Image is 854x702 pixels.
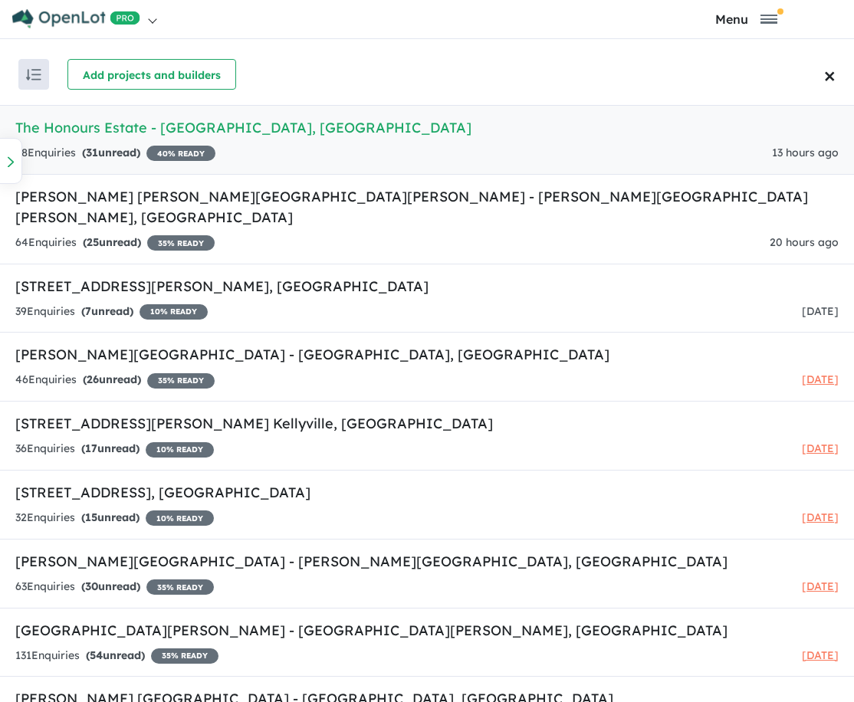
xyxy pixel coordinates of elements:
[26,69,41,80] img: sort.svg
[15,482,839,503] h5: [STREET_ADDRESS] , [GEOGRAPHIC_DATA]
[15,186,839,228] h5: [PERSON_NAME] [PERSON_NAME][GEOGRAPHIC_DATA][PERSON_NAME] - [PERSON_NAME][GEOGRAPHIC_DATA][PERSON...
[802,579,839,593] span: [DATE]
[15,344,839,365] h5: [PERSON_NAME][GEOGRAPHIC_DATA] - [GEOGRAPHIC_DATA] , [GEOGRAPHIC_DATA]
[85,304,91,318] span: 7
[15,234,215,252] div: 64 Enquir ies
[15,551,839,572] h5: [PERSON_NAME][GEOGRAPHIC_DATA] - [PERSON_NAME][GEOGRAPHIC_DATA] , [GEOGRAPHIC_DATA]
[802,510,839,524] span: [DATE]
[802,304,839,318] span: [DATE]
[15,303,208,321] div: 39 Enquir ies
[85,510,97,524] span: 15
[802,372,839,386] span: [DATE]
[83,235,141,249] strong: ( unread)
[81,304,133,318] strong: ( unread)
[820,44,854,105] button: Close
[15,647,218,665] div: 131 Enquir ies
[146,579,214,595] span: 35 % READY
[146,442,214,458] span: 10 % READY
[151,648,218,664] span: 35 % READY
[802,648,839,662] span: [DATE]
[15,371,215,389] div: 46 Enquir ies
[140,304,208,320] span: 10 % READY
[15,509,214,527] div: 32 Enquir ies
[86,648,145,662] strong: ( unread)
[86,146,98,159] span: 31
[15,440,214,458] div: 36 Enquir ies
[15,276,839,297] h5: [STREET_ADDRESS][PERSON_NAME] , [GEOGRAPHIC_DATA]
[87,372,99,386] span: 26
[15,578,214,596] div: 63 Enquir ies
[772,146,839,159] span: 13 hours ago
[770,235,839,249] span: 20 hours ago
[81,510,140,524] strong: ( unread)
[81,441,140,455] strong: ( unread)
[12,9,140,28] img: Openlot PRO Logo White
[85,579,98,593] span: 30
[67,59,236,90] button: Add projects and builders
[15,620,839,641] h5: [GEOGRAPHIC_DATA][PERSON_NAME] - [GEOGRAPHIC_DATA][PERSON_NAME] , [GEOGRAPHIC_DATA]
[83,372,141,386] strong: ( unread)
[15,117,839,138] h5: The Honours Estate - [GEOGRAPHIC_DATA] , [GEOGRAPHIC_DATA]
[147,373,215,389] span: 35 % READY
[15,144,215,162] div: 58 Enquir ies
[15,413,839,434] h5: [STREET_ADDRESS][PERSON_NAME] Kellyville , [GEOGRAPHIC_DATA]
[642,11,850,26] button: Toggle navigation
[87,235,99,249] span: 25
[85,441,97,455] span: 17
[802,441,839,455] span: [DATE]
[147,235,215,251] span: 35 % READY
[90,648,103,662] span: 54
[146,510,214,526] span: 10 % READY
[82,146,140,159] strong: ( unread)
[81,579,140,593] strong: ( unread)
[824,55,836,94] span: ×
[146,146,215,161] span: 40 % READY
